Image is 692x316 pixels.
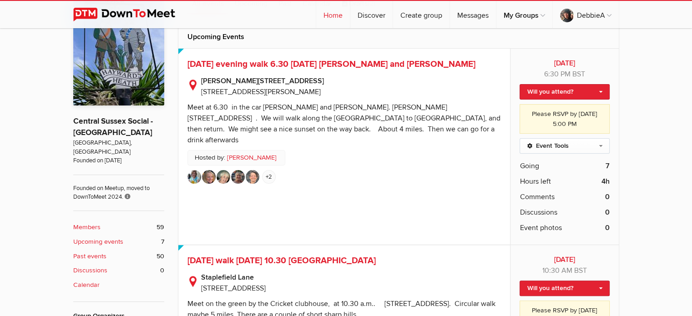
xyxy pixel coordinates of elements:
[572,70,585,79] span: Europe/London
[393,1,450,28] a: Create group
[520,207,557,218] span: Discussions
[544,70,571,79] span: 6:30 PM
[217,170,230,184] img: Pauline Hainsworth
[73,116,153,138] a: Central Sussex Social - [GEOGRAPHIC_DATA]
[73,280,100,290] b: Calendar
[73,222,101,232] b: Members
[231,170,245,184] img: Ann van
[542,266,572,275] span: 10:30 AM
[161,237,164,247] span: 7
[201,75,501,86] b: [PERSON_NAME][STREET_ADDRESS]
[246,170,259,184] img: Lou Phillips
[520,104,609,134] div: Please RSVP by [DATE] 5:00 PM
[520,222,561,233] span: Event photos
[157,251,164,261] span: 50
[553,1,619,28] a: DebbieA
[520,254,609,265] b: [DATE]
[187,255,376,266] a: [DATE] walk [DATE] 10.30 [GEOGRAPHIC_DATA]
[450,1,496,28] a: Messages
[601,176,610,187] b: 4h
[73,251,164,261] a: Past events 50
[187,26,610,48] h2: Upcoming Events
[187,170,201,184] img: Caro Bates
[316,1,350,28] a: Home
[520,58,609,69] b: [DATE]
[520,138,609,154] a: Event Tools
[605,191,610,202] b: 0
[73,237,123,247] b: Upcoming events
[202,170,216,184] img: Sally S
[73,8,189,21] img: DownToMeet
[73,175,164,202] span: Founded on Meetup, moved to DownToMeet 2024.
[157,222,164,232] span: 59
[520,176,551,187] span: Hours left
[201,272,501,283] b: Staplefield Lane
[520,191,554,202] span: Comments
[201,284,266,293] span: [STREET_ADDRESS]
[73,237,164,247] a: Upcoming events 7
[201,87,321,96] span: [STREET_ADDRESS][PERSON_NAME]
[160,266,164,276] span: 0
[520,84,609,100] a: Will you attend?
[187,150,285,166] p: Hosted by:
[496,1,552,28] a: My Groups
[73,280,164,290] a: Calendar
[73,139,164,156] span: [GEOGRAPHIC_DATA], [GEOGRAPHIC_DATA]
[520,281,609,296] a: Will you attend?
[73,266,107,276] b: Discussions
[187,103,500,145] div: Meet at 6.30 in the car [PERSON_NAME] and [PERSON_NAME]. [PERSON_NAME][STREET_ADDRESS] . We will ...
[73,222,164,232] a: Members 59
[350,1,393,28] a: Discover
[520,161,539,171] span: Going
[73,156,164,165] span: Founded on [DATE]
[73,266,164,276] a: Discussions 0
[605,222,610,233] b: 0
[574,266,587,275] span: Europe/London
[187,59,475,70] a: [DATE] evening walk 6.30 [DATE] [PERSON_NAME] and [PERSON_NAME]
[73,251,106,261] b: Past events
[606,161,610,171] b: 7
[227,153,277,163] a: [PERSON_NAME]
[605,207,610,218] b: 0
[262,170,276,184] a: +2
